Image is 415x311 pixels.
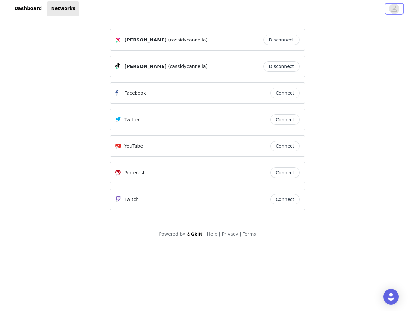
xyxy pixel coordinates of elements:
span: | [240,231,241,236]
a: Privacy [222,231,238,236]
a: Terms [243,231,256,236]
span: [PERSON_NAME] [124,37,167,43]
p: Twitter [124,116,140,123]
a: Dashboard [10,1,46,16]
a: Networks [47,1,79,16]
button: Disconnect [263,35,300,45]
button: Connect [270,88,300,98]
span: Powered by [159,231,185,236]
a: Help [207,231,218,236]
img: logo [187,232,203,236]
p: Facebook [124,90,146,97]
span: | [204,231,206,236]
span: (cassidycannella) [168,37,207,43]
div: Open Intercom Messenger [383,289,399,305]
button: Disconnect [263,61,300,72]
div: avatar [391,4,397,14]
p: YouTube [124,143,143,150]
button: Connect [270,141,300,151]
p: Twitch [124,196,139,203]
img: Instagram Icon [115,38,121,43]
span: [PERSON_NAME] [124,63,167,70]
button: Connect [270,114,300,125]
span: (cassidycannella) [168,63,207,70]
button: Connect [270,167,300,178]
span: | [219,231,220,236]
p: Pinterest [124,169,145,176]
button: Connect [270,194,300,204]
